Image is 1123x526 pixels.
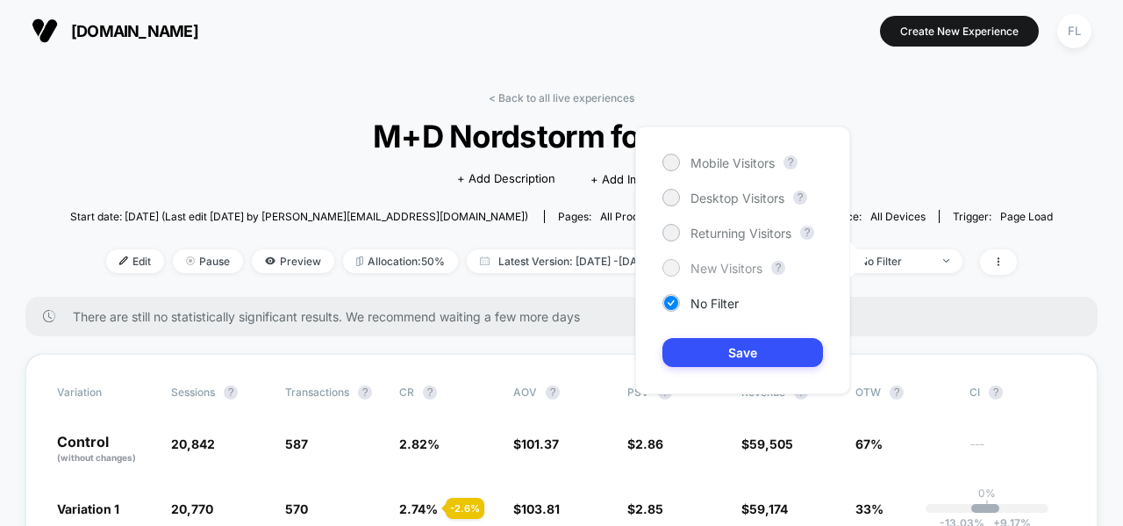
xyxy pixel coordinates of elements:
img: calendar [480,256,490,265]
button: Create New Experience [880,16,1039,47]
span: 2.85 [635,501,663,516]
span: + Add Description [457,170,555,188]
p: Control [57,435,154,465]
span: Page Load [1000,210,1053,223]
span: --- [969,439,1066,465]
img: edit [119,256,128,265]
span: 59,174 [749,501,788,516]
button: ? [890,385,904,400]
span: all devices [870,210,926,223]
a: < Back to all live experiences [489,91,634,104]
span: 103.81 [521,501,560,516]
span: New Visitors [690,261,762,276]
span: M+D Nordstorm footer [119,118,1004,155]
span: [DOMAIN_NAME] [71,22,198,40]
span: Sessions [171,385,215,399]
span: Mobile Visitors [690,155,775,170]
span: 587 [285,436,308,451]
div: Pages: [558,210,660,223]
span: $ [513,436,559,451]
button: [DOMAIN_NAME] [26,17,204,45]
img: end [186,256,195,265]
span: 59,505 [749,436,793,451]
img: rebalance [356,256,363,266]
span: 2.74 % [399,501,438,516]
span: 2.86 [635,436,663,451]
button: ? [793,191,807,205]
span: Device: [810,210,939,223]
span: $ [627,436,663,451]
p: 0% [978,486,996,500]
span: Start date: [DATE] (Last edit [DATE] by [PERSON_NAME][EMAIL_ADDRESS][DOMAIN_NAME]) [70,210,528,223]
span: (without changes) [57,452,136,463]
span: + Add Images [590,172,666,186]
span: $ [513,501,560,516]
button: ? [771,261,785,275]
button: ? [423,385,437,400]
button: Save [662,338,823,367]
img: end [943,259,949,263]
div: Trigger: [953,210,1053,223]
span: 20,770 [171,501,213,516]
span: Latest Version: [DATE] - [DATE] [467,249,686,273]
span: OTW [855,385,952,400]
button: ? [358,385,372,400]
div: No Filter [860,255,930,268]
span: 101.37 [521,436,559,451]
span: 570 [285,501,308,516]
button: ? [800,226,814,240]
span: CR [399,385,414,399]
span: $ [741,436,793,451]
span: 20,842 [171,436,215,451]
span: Allocation: 50% [343,249,458,273]
span: Edit [106,249,164,273]
span: Preview [252,249,334,273]
span: No Filter [690,296,739,311]
span: 2.82 % [399,436,440,451]
span: CI [969,385,1066,400]
span: all products [600,210,660,223]
span: AOV [513,385,537,399]
span: $ [627,501,663,516]
span: 33% [855,501,883,516]
button: ? [224,385,238,400]
div: FL [1057,14,1091,48]
img: Visually logo [32,18,58,44]
span: Pause [173,249,243,273]
button: ? [989,385,1003,400]
span: Desktop Visitors [690,191,784,205]
span: There are still no statistically significant results. We recommend waiting a few more days [73,309,1062,324]
span: $ [741,501,788,516]
button: ? [783,155,798,169]
span: Transactions [285,385,349,399]
button: ? [546,385,560,400]
div: - 2.6 % [446,498,484,519]
span: Variation 1 [57,501,119,516]
span: Variation [57,385,154,400]
p: | [985,500,989,513]
button: FL [1052,13,1097,49]
span: Returning Visitors [690,226,791,241]
span: 67% [855,436,883,451]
